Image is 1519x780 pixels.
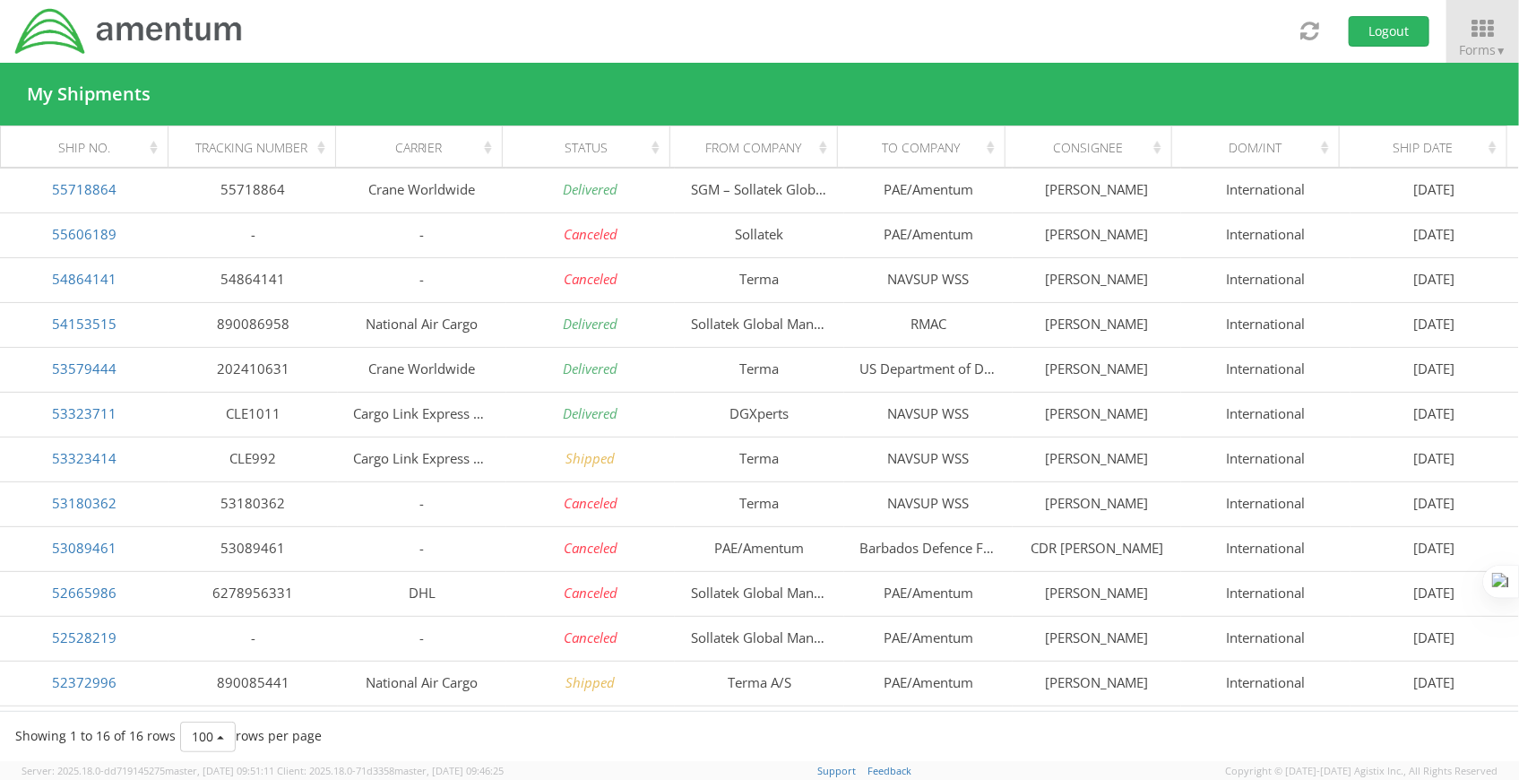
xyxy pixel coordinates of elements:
[168,347,337,392] td: 202410631
[1181,212,1350,257] td: International
[52,315,117,333] a: 54153515
[1188,139,1333,157] div: Dom/Int
[52,270,117,288] a: 54864141
[52,225,117,243] a: 55606189
[1181,571,1350,616] td: International
[394,764,504,777] span: master, [DATE] 09:46:25
[338,392,506,437] td: Cargo Link Express LLC
[1496,43,1506,58] span: ▼
[1351,302,1519,347] td: [DATE]
[52,584,117,602] a: 52665986
[844,616,1013,661] td: PAE/Amentum
[1181,661,1350,706] td: International
[168,257,337,302] td: 54864141
[180,722,236,752] button: 100
[1013,168,1181,212] td: [PERSON_NAME]
[1351,212,1519,257] td: [DATE]
[52,360,117,377] a: 53579444
[1013,302,1181,347] td: [PERSON_NAME]
[675,168,843,212] td: SGM – Sollatek Global Manufacturing
[686,139,832,157] div: From Company
[675,302,843,347] td: Sollatek Global Manufacturing
[52,539,117,557] a: 53089461
[168,437,337,481] td: CLE992
[168,302,337,347] td: 890086958
[168,571,337,616] td: 6278956331
[1013,616,1181,661] td: [PERSON_NAME]
[338,168,506,212] td: Crane Worldwide
[564,270,617,288] i: Canceled
[1349,16,1429,47] button: Logout
[564,404,618,422] i: Delivered
[52,180,117,198] a: 55718864
[27,84,151,104] h4: My Shipments
[675,571,843,616] td: Sollatek Global Manufacturing Limited
[844,571,1013,616] td: PAE/Amentum
[168,481,337,526] td: 53180362
[1351,571,1519,616] td: [DATE]
[1351,706,1519,750] td: [DATE]
[338,212,506,257] td: -
[338,571,506,616] td: DHL
[564,360,618,377] i: Delivered
[168,661,337,706] td: 890085441
[1181,526,1350,571] td: International
[1013,347,1181,392] td: [PERSON_NAME]
[1351,481,1519,526] td: [DATE]
[277,764,504,777] span: Client: 2025.18.0-71d3358
[338,437,506,481] td: Cargo Link Express LLC
[1181,616,1350,661] td: International
[52,673,117,691] a: 52372996
[168,168,337,212] td: 55718864
[675,661,843,706] td: Terma A/S
[1021,139,1166,157] div: Consignee
[1181,706,1350,750] td: Domestic
[844,347,1013,392] td: US Department of Defense
[564,628,617,646] i: Canceled
[1013,706,1181,750] td: Purchasing Agent
[675,526,843,571] td: PAE/Amentum
[1013,212,1181,257] td: [PERSON_NAME]
[1181,347,1350,392] td: International
[675,347,843,392] td: Terma
[853,139,998,157] div: To Company
[1013,437,1181,481] td: [PERSON_NAME]
[1013,661,1181,706] td: [PERSON_NAME]
[564,315,618,333] i: Delivered
[338,706,506,750] td: UPS
[1351,257,1519,302] td: [DATE]
[675,616,843,661] td: Sollatek Global Manufacturing Limited
[1356,139,1501,157] div: Ship Date
[338,526,506,571] td: -
[1013,571,1181,616] td: [PERSON_NAME]
[675,706,843,750] td: PAE AMENTUM
[1351,616,1519,661] td: [DATE]
[351,139,496,157] div: Carrier
[844,257,1013,302] td: NAVSUP WSS
[1351,347,1519,392] td: [DATE]
[564,225,617,243] i: Canceled
[1351,392,1519,437] td: [DATE]
[22,764,274,777] span: Server: 2025.18.0-dd719145275
[675,481,843,526] td: Terma
[844,661,1013,706] td: PAE/Amentum
[168,616,337,661] td: -
[1351,437,1519,481] td: [DATE]
[564,584,617,602] i: Canceled
[168,212,337,257] td: -
[844,526,1013,571] td: Barbados Defence Force
[844,481,1013,526] td: NAVSUP WSS
[1459,41,1506,58] span: Forms
[1181,257,1350,302] td: International
[1181,302,1350,347] td: International
[168,526,337,571] td: 53089461
[1013,526,1181,571] td: CDR [PERSON_NAME]
[15,727,176,744] span: Showing 1 to 16 of 16 rows
[844,168,1013,212] td: PAE/Amentum
[867,764,911,777] a: Feedback
[165,764,274,777] span: master, [DATE] 09:51:11
[338,302,506,347] td: National Air Cargo
[338,616,506,661] td: -
[1351,168,1519,212] td: [DATE]
[566,673,616,691] i: Shipped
